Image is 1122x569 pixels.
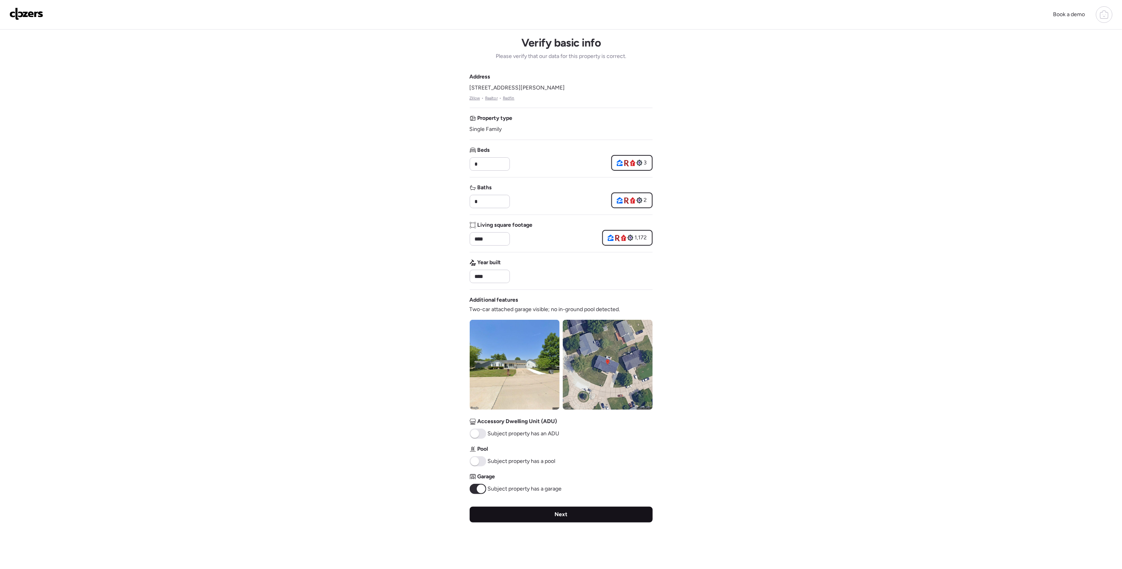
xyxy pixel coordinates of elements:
[482,95,484,101] span: •
[485,95,498,101] a: Realtor
[478,445,488,453] span: Pool
[470,296,519,304] span: Additional features
[470,306,620,313] span: Two-car attached garage visible; no in-ground pool detected.
[478,114,513,122] span: Property type
[478,418,557,425] span: Accessory Dwelling Unit (ADU)
[488,430,560,438] span: Subject property has an ADU
[499,95,501,101] span: •
[644,159,647,167] span: 3
[644,196,647,204] span: 2
[478,473,495,481] span: Garage
[521,36,601,49] h1: Verify basic info
[470,125,502,133] span: Single Family
[478,184,492,192] span: Baths
[503,95,515,101] a: Redfin
[496,52,626,60] span: Please verify that our data for this property is correct.
[470,84,565,92] span: [STREET_ADDRESS][PERSON_NAME]
[478,259,501,267] span: Year built
[9,7,43,20] img: Logo
[635,234,647,242] span: 1,172
[488,485,562,493] span: Subject property has a garage
[470,73,491,81] span: Address
[554,511,568,519] span: Next
[478,146,490,154] span: Beds
[470,95,480,101] a: Zillow
[488,457,556,465] span: Subject property has a pool
[1053,11,1085,18] span: Book a demo
[478,221,533,229] span: Living square footage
